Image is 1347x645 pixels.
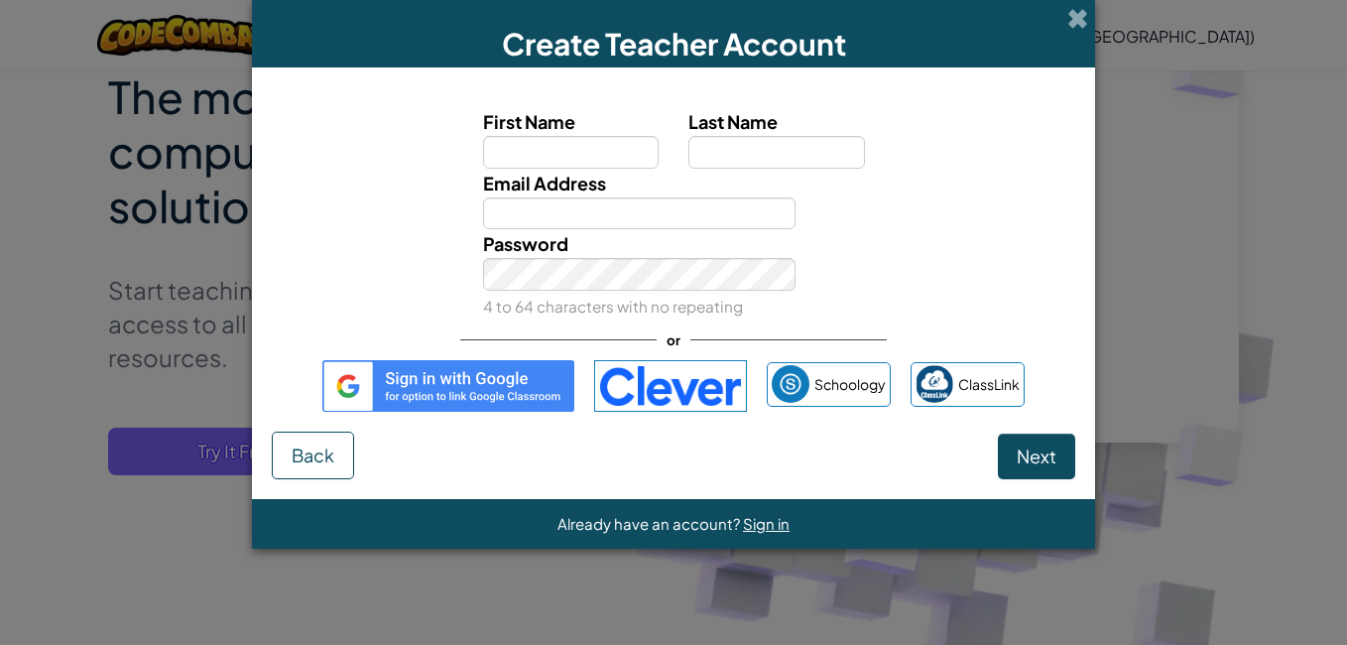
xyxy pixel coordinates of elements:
span: First Name [483,110,575,133]
span: Last Name [688,110,778,133]
button: Back [272,432,354,479]
span: Next [1017,445,1056,467]
a: Sign in [743,514,790,533]
img: classlink-logo-small.png [916,365,953,403]
span: Password [483,232,568,255]
span: Email Address [483,172,606,194]
span: Schoology [814,370,886,399]
span: Create Teacher Account [502,25,846,63]
button: Next [998,434,1075,479]
span: Back [292,444,334,466]
img: gplus_sso_button2.svg [322,360,574,412]
small: 4 to 64 characters with no repeating [483,297,743,316]
img: schoology.png [772,365,809,403]
span: or [657,325,690,354]
span: Already have an account? [557,514,743,533]
img: clever-logo-blue.png [594,360,747,412]
span: ClassLink [958,370,1020,399]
